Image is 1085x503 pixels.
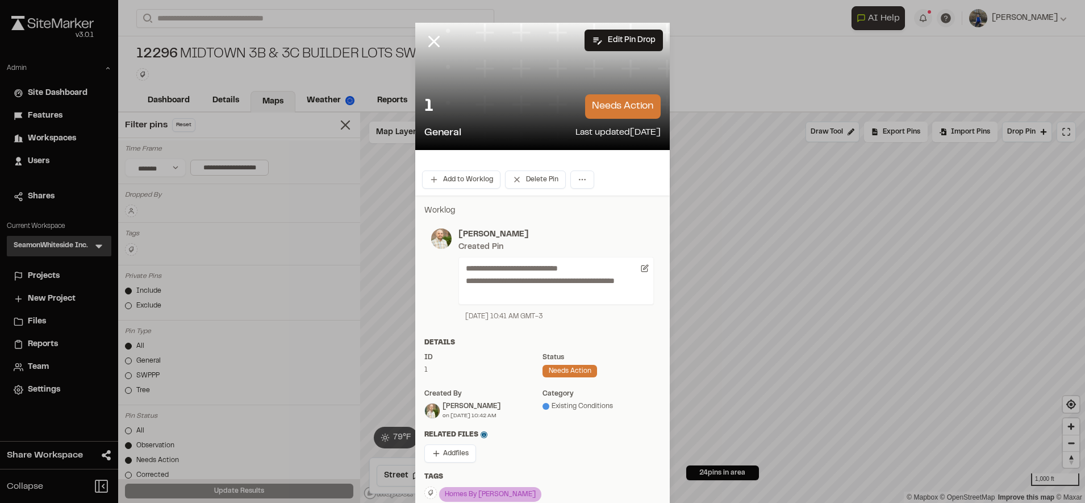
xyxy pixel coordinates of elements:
div: category [542,389,661,399]
div: needs action [542,365,597,377]
div: 1 [424,365,542,375]
img: photo [431,228,452,249]
button: Addfiles [424,444,476,463]
button: Add to Worklog [422,171,500,189]
span: Related Files [424,430,487,440]
p: needs action [585,94,661,119]
div: Created Pin [458,241,503,253]
div: [DATE] 10:41 AM GMT-3 [465,311,543,322]
span: Add files [443,448,469,459]
p: Worklog [424,205,661,217]
div: Existing Conditions [542,401,661,411]
div: Tags [424,472,661,482]
p: [PERSON_NAME] [458,228,654,241]
p: 1 [424,95,433,118]
div: Created by [424,389,542,399]
div: Details [424,338,661,348]
button: Delete Pin [505,171,566,189]
div: Homes By [PERSON_NAME] [439,487,541,502]
p: Last updated [DATE] [575,126,661,141]
p: General [424,126,461,141]
div: [PERSON_NAME] [443,401,500,411]
div: ID [424,352,542,363]
div: on [DATE] 10:42 AM [443,411,500,420]
button: Edit Tags [424,487,437,499]
img: Sinuhe Perez [425,404,440,418]
div: Status [542,352,661,363]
